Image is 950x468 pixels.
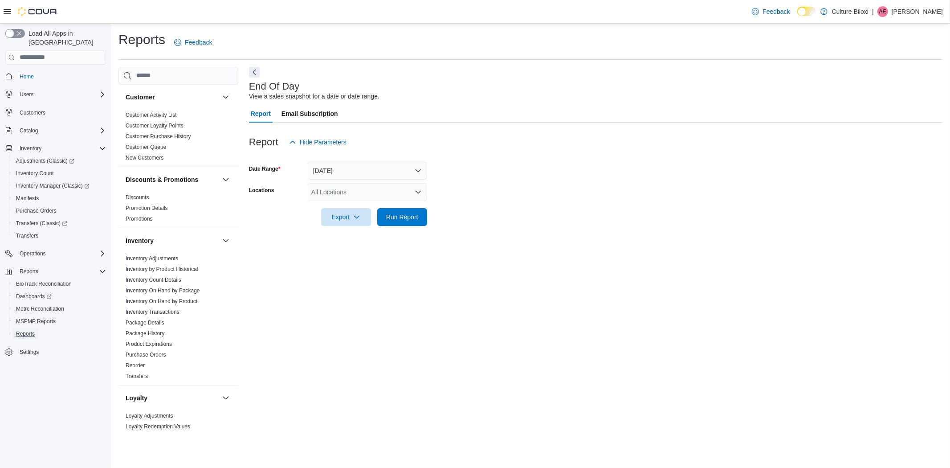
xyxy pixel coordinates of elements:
button: Discounts & Promotions [220,174,231,185]
button: Catalog [2,124,110,137]
span: Loyalty Adjustments [126,412,173,419]
button: MSPMP Reports [9,315,110,328]
a: BioTrack Reconciliation [12,279,75,289]
button: Inventory [220,235,231,246]
span: Transfers (Classic) [12,218,106,229]
button: Inventory [16,143,45,154]
span: Export [326,208,366,226]
a: Transfers (Classic) [9,217,110,230]
a: Customer Purchase History [126,133,191,140]
span: Promotion Details [126,205,168,212]
h1: Reports [118,31,165,49]
button: Users [2,88,110,101]
span: Transfers [126,373,148,380]
div: Inventory [118,253,238,385]
button: [DATE] [308,162,427,180]
a: Purchase Orders [126,352,166,358]
span: Promotions [126,215,153,222]
span: Customer Queue [126,144,166,151]
h3: Customer [126,93,155,102]
span: Report [251,105,271,123]
a: Customer Loyalty Points [126,123,183,129]
button: Inventory Count [9,167,110,180]
a: Transfers [126,373,148,379]
span: Customer Purchase History [126,133,191,140]
span: Catalog [20,127,38,134]
a: Loyalty Adjustments [126,413,173,419]
h3: Inventory [126,236,154,245]
button: Discounts & Promotions [126,175,219,184]
span: AE [879,6,886,17]
span: Customer Loyalty Points [126,122,183,129]
span: Settings [16,346,106,357]
button: Reports [2,265,110,278]
h3: End Of Day [249,81,300,92]
span: MSPMP Reports [16,318,56,325]
span: Feedback [762,7,790,16]
span: Reports [16,266,106,277]
button: Users [16,89,37,100]
button: Customers [2,106,110,119]
button: Manifests [9,192,110,205]
span: Inventory by Product Historical [126,266,198,273]
div: Ally Edwards [877,6,888,17]
a: Inventory by Product Historical [126,266,198,272]
button: Settings [2,345,110,358]
span: Dashboards [12,291,106,302]
a: Inventory Manager (Classic) [9,180,110,192]
span: Feedback [185,38,212,47]
span: Transfers [12,230,106,241]
a: Inventory Adjustments [126,255,178,262]
a: Settings [16,347,42,357]
span: Home [20,73,34,80]
span: MSPMP Reports [12,316,106,327]
a: Inventory On Hand by Product [126,298,197,304]
a: MSPMP Reports [12,316,59,327]
span: Customer Activity List [126,111,177,119]
button: Reports [9,328,110,340]
a: Loyalty Redemption Values [126,423,190,430]
span: Reports [16,330,35,337]
span: Operations [20,250,46,257]
span: Reorder [126,362,145,369]
span: Adjustments (Classic) [12,156,106,166]
a: Feedback [748,3,793,21]
span: Purchase Orders [126,351,166,358]
span: Inventory [20,145,41,152]
a: Customers [16,107,49,118]
div: Discounts & Promotions [118,192,238,228]
span: Inventory Transactions [126,308,179,316]
a: Inventory On Hand by Package [126,287,200,294]
a: Dashboards [12,291,55,302]
span: Transfers [16,232,38,239]
button: Customer [126,93,219,102]
span: Reports [12,328,106,339]
a: Adjustments (Classic) [9,155,110,167]
span: Package History [126,330,164,337]
span: Purchase Orders [16,207,57,214]
label: Locations [249,187,274,194]
button: Inventory [2,142,110,155]
a: Promotion Details [126,205,168,211]
a: Promotions [126,216,153,222]
span: BioTrack Reconciliation [12,279,106,289]
button: Loyalty [220,393,231,403]
span: BioTrack Reconciliation [16,280,72,287]
span: Home [16,71,106,82]
span: Manifests [16,195,39,202]
input: Dark Mode [797,7,816,16]
span: Hide Parameters [300,138,347,147]
div: View a sales snapshot for a date or date range. [249,92,379,101]
span: Discounts [126,194,149,201]
a: Inventory Transactions [126,309,179,315]
a: Inventory Count [12,168,57,179]
button: Inventory [126,236,219,245]
button: Hide Parameters [285,133,350,151]
span: Metrc Reconciliation [12,304,106,314]
a: Customer Queue [126,144,166,150]
span: Inventory Count Details [126,276,181,283]
a: Manifests [12,193,42,204]
a: Product Expirations [126,341,172,347]
span: Product Expirations [126,341,172,348]
button: Home [2,70,110,83]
